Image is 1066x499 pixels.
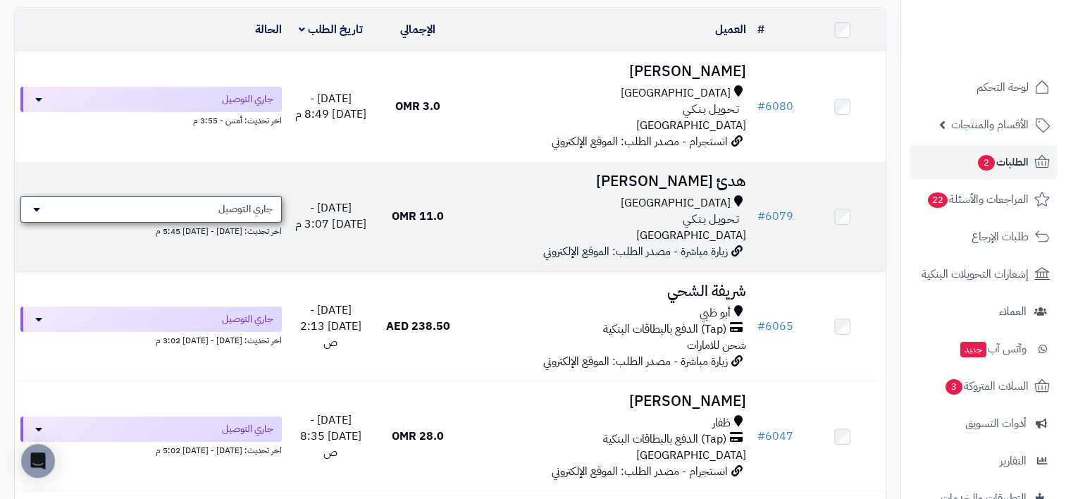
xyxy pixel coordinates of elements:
[602,321,726,338] span: (Tap) الدفع بالبطاقات البنكية
[910,369,1058,403] a: السلات المتروكة3
[999,302,1027,321] span: العملاء
[757,21,764,38] a: #
[620,195,730,211] span: [GEOGRAPHIC_DATA]
[543,243,727,260] span: زيارة مباشرة - مصدر الطلب: الموقع الإلكتروني
[543,353,727,370] span: زيارة مباشرة - مصدر الطلب: الموقع الإلكتروني
[299,21,363,38] a: تاريخ الطلب
[395,98,440,115] span: 3.0 OMR
[467,63,746,80] h3: [PERSON_NAME]
[682,211,738,228] span: تـحـويـل بـنـكـي
[926,190,1029,209] span: المراجعات والأسئلة
[757,98,764,115] span: #
[20,332,282,347] div: اخر تحديث: [DATE] - [DATE] 3:02 م
[960,342,986,357] span: جديد
[222,92,273,106] span: جاري التوصيل
[467,283,746,300] h3: شريفة الشحي
[21,444,55,478] div: Open Intercom Messenger
[970,38,1053,68] img: logo-2.png
[636,447,745,464] span: [GEOGRAPHIC_DATA]
[682,101,738,118] span: تـحـويـل بـنـكـي
[686,337,745,354] span: شحن للامارات
[910,407,1058,441] a: أدوات التسويق
[20,112,282,127] div: اخر تحديث: أمس - 3:55 م
[910,444,1058,478] a: التقارير
[946,379,962,395] span: 3
[218,202,273,216] span: جاري التوصيل
[910,257,1058,291] a: إشعارات التحويلات البنكية
[977,152,1029,172] span: الطلبات
[928,192,948,208] span: 22
[910,183,1058,216] a: المراجعات والأسئلة22
[300,302,361,351] span: [DATE] - [DATE] 2:13 ص
[467,393,746,409] h3: [PERSON_NAME]
[467,173,746,190] h3: هدئ [PERSON_NAME]
[602,431,726,448] span: (Tap) الدفع بالبطاقات البنكية
[972,227,1029,247] span: طلبات الإرجاع
[712,415,730,431] span: ظفار
[910,70,1058,104] a: لوحة التحكم
[757,208,793,225] a: #6079
[386,318,450,335] span: 238.50 AED
[922,264,1029,284] span: إشعارات التحويلات البنكية
[965,414,1027,433] span: أدوات التسويق
[222,422,273,436] span: جاري التوصيل
[910,332,1058,366] a: وآتس آبجديد
[977,78,1029,97] span: لوحة التحكم
[757,318,764,335] span: #
[1000,451,1027,471] span: التقارير
[636,117,745,134] span: [GEOGRAPHIC_DATA]
[20,223,282,238] div: اخر تحديث: [DATE] - [DATE] 5:45 م
[620,85,730,101] span: [GEOGRAPHIC_DATA]
[910,295,1058,328] a: العملاء
[978,155,995,171] span: 2
[551,133,727,150] span: انستجرام - مصدر الطلب: الموقع الإلكتروني
[255,21,282,38] a: الحالة
[910,220,1058,254] a: طلبات الإرجاع
[20,442,282,457] div: اخر تحديث: [DATE] - [DATE] 5:02 م
[392,208,444,225] span: 11.0 OMR
[757,428,764,445] span: #
[757,208,764,225] span: #
[757,98,793,115] a: #6080
[959,339,1027,359] span: وآتس آب
[944,376,1029,396] span: السلات المتروكة
[551,463,727,480] span: انستجرام - مصدر الطلب: الموقع الإلكتروني
[295,90,366,123] span: [DATE] - [DATE] 8:49 م
[392,428,444,445] span: 28.0 OMR
[910,145,1058,179] a: الطلبات2
[714,21,745,38] a: العميل
[951,115,1029,135] span: الأقسام والمنتجات
[636,227,745,244] span: [GEOGRAPHIC_DATA]
[222,312,273,326] span: جاري التوصيل
[757,428,793,445] a: #6047
[699,305,730,321] span: أبو ظبي
[295,199,366,233] span: [DATE] - [DATE] 3:07 م
[400,21,435,38] a: الإجمالي
[300,412,361,461] span: [DATE] - [DATE] 8:35 ص
[757,318,793,335] a: #6065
